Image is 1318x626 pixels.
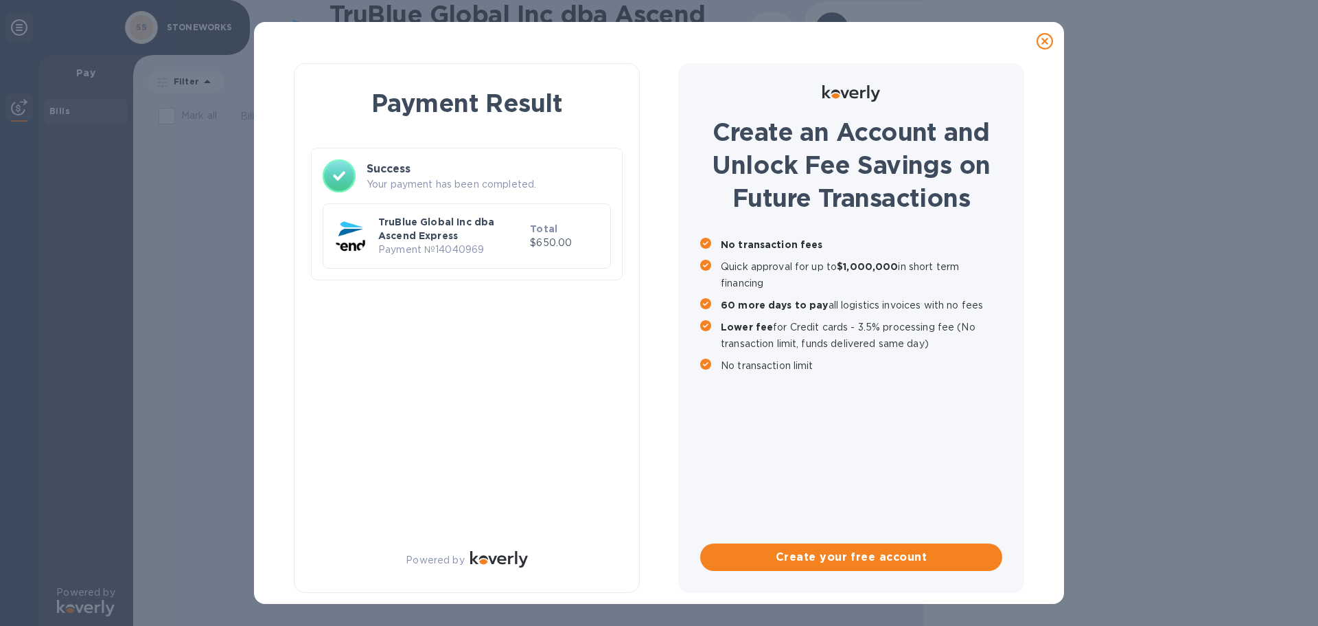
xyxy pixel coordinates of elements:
p: Your payment has been completed. [367,177,611,192]
b: 60 more days to pay [721,300,829,311]
b: $1,000,000 [837,261,898,272]
button: Create your free account [700,544,1002,571]
p: Payment № 14040969 [378,243,524,257]
p: Quick approval for up to in short term financing [721,258,1002,291]
h3: Success [367,161,611,177]
p: for Credit cards - 3.5% processing fee (No transaction limit, funds delivered same day) [721,319,1002,352]
p: No transaction limit [721,357,1002,374]
img: Logo [470,551,528,568]
b: No transaction fees [721,239,823,250]
p: Powered by [406,553,464,568]
p: $650.00 [530,236,599,250]
b: Total [530,223,557,234]
h1: Payment Result [316,86,617,120]
img: Logo [822,85,880,102]
h1: Create an Account and Unlock Fee Savings on Future Transactions [700,115,1002,214]
p: all logistics invoices with no fees [721,297,1002,313]
b: Lower fee [721,322,773,333]
p: TruBlue Global Inc dba Ascend Express [378,215,524,243]
span: Create your free account [711,549,991,566]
